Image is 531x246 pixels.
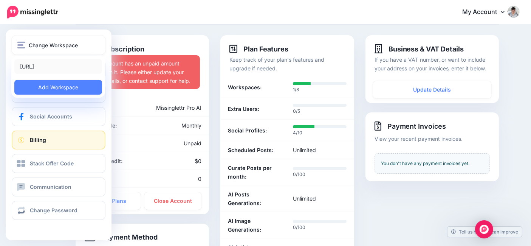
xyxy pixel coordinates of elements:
[293,129,347,137] p: 4/10
[17,42,25,48] img: menu.png
[287,146,352,154] div: Unlimited
[375,44,464,53] h4: Business & VAT Details
[293,86,347,93] p: 1/3
[30,160,74,167] span: Stack Offer Code
[229,44,288,53] h4: Plan Features
[30,113,72,120] span: Social Accounts
[12,36,105,54] button: Change Workspace
[12,107,105,126] a: Social Accounts
[90,59,194,85] p: Your account has an unpaid amount owing on it. Please either update your card details, or contact...
[12,154,105,173] a: Stack Offer Code
[293,171,347,178] p: 0/100
[12,177,105,196] a: Communication
[198,176,201,182] span: 0
[228,104,259,113] b: Extra Users:
[85,233,158,242] h4: Payment Method
[375,134,490,143] p: View your recent payment invoices.
[455,3,520,22] a: My Account
[375,55,490,73] p: If you have a VAT number, or want to include your address on your invoices, enter it below.
[228,146,273,154] b: Scheduled Posts:
[142,139,207,148] div: Unpaid
[228,83,262,92] b: Workspaces:
[287,190,352,207] div: Unlimited
[375,153,490,174] div: You don't have any payment invoices yet.
[293,224,347,231] p: 0/100
[30,137,46,143] span: Billing
[447,227,522,237] a: Tell us how we can improve
[83,192,141,210] a: View Plans
[144,192,202,210] a: Close Account
[85,44,144,53] h4: Subscription
[228,190,282,207] b: AI Posts Generations:
[121,103,207,112] div: Missinglettr Pro AI
[30,184,71,190] span: Communication
[228,163,282,181] b: Curate Posts per month:
[228,126,267,135] b: Social Profiles:
[12,131,105,149] a: Billing
[7,6,58,19] img: Missinglettr
[229,55,345,73] p: Keep track of your plan's features and upgrade if needed.
[373,81,491,98] a: Update Details
[293,107,347,115] p: 0/5
[228,216,282,234] b: AI Image Generations:
[14,59,102,74] a: [URL]
[30,207,77,213] span: Change Password
[142,121,207,130] div: Monthly
[142,157,207,165] div: $0
[475,220,493,238] div: Open Intercom Messenger
[14,80,102,95] a: Add Workspace
[12,201,105,220] a: Change Password
[29,41,78,50] span: Change Workspace
[375,121,490,131] h4: Payment Invoices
